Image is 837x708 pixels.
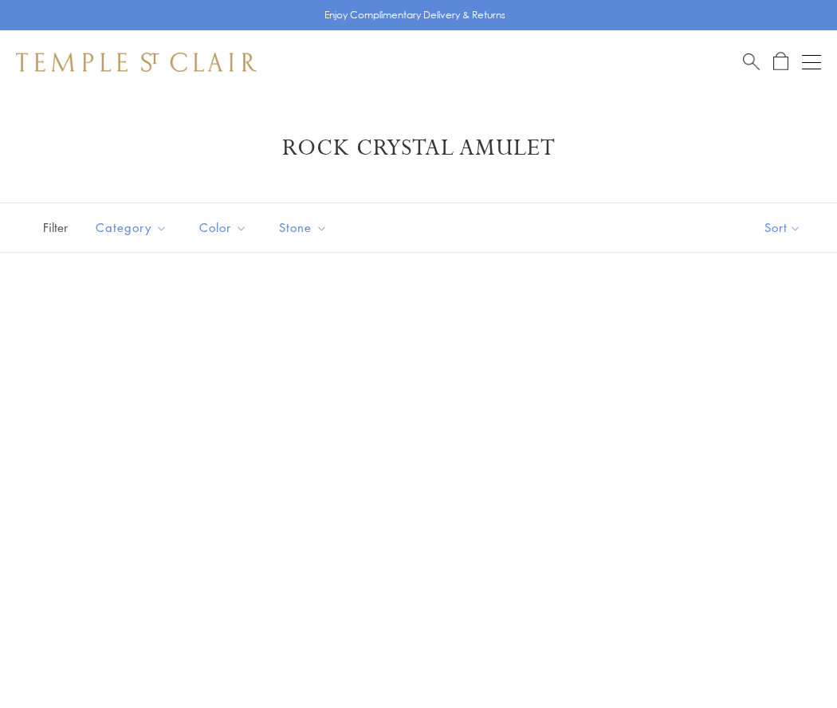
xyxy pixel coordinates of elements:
[802,53,821,72] button: Open navigation
[743,52,760,72] a: Search
[729,203,837,252] button: Show sort by
[187,210,259,246] button: Color
[88,218,179,238] span: Category
[773,52,788,72] a: Open Shopping Bag
[40,134,797,163] h1: Rock Crystal Amulet
[271,218,340,238] span: Stone
[191,218,259,238] span: Color
[324,7,505,23] p: Enjoy Complimentary Delivery & Returns
[267,210,340,246] button: Stone
[16,53,257,72] img: Temple St. Clair
[84,210,179,246] button: Category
